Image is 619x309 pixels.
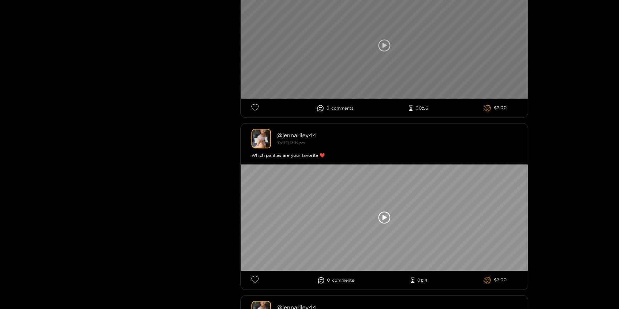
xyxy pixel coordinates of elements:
li: 00:56 [409,105,428,111]
div: @ jennariley44 [277,132,517,138]
span: comment s [331,106,353,111]
li: 0 [318,277,354,283]
li: 0 [317,105,353,111]
li: $3.00 [484,277,507,284]
li: 01:14 [411,277,427,283]
li: $3.00 [484,105,507,112]
small: [DATE] 13:39 pm [277,141,305,145]
span: comment s [332,278,354,283]
img: jennariley44 [251,129,271,148]
div: Which panties are your favorite ❤️ [251,152,517,159]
